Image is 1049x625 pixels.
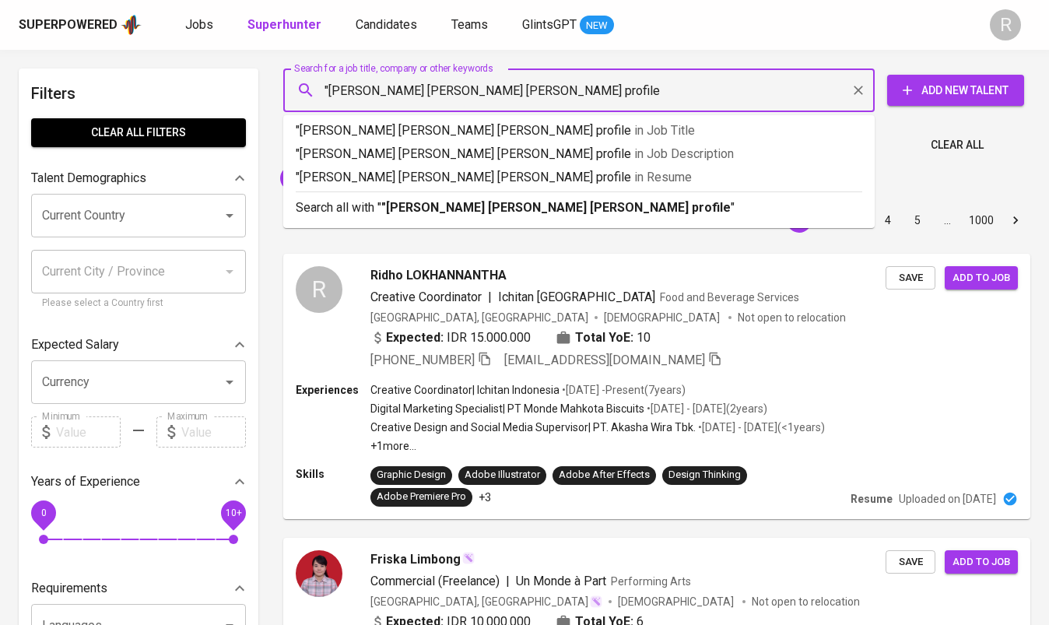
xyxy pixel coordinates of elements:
[31,573,246,604] div: Requirements
[931,135,984,155] span: Clear All
[953,553,1010,571] span: Add to job
[31,169,146,188] p: Talent Demographics
[370,420,696,435] p: Creative Design and Social Media Supervisor | PT. Akasha Wira Tbk.
[370,310,588,325] div: [GEOGRAPHIC_DATA], [GEOGRAPHIC_DATA]
[31,118,246,147] button: Clear All filters
[924,131,990,160] button: Clear All
[31,579,107,598] p: Requirements
[462,552,475,564] img: magic_wand.svg
[31,81,246,106] h6: Filters
[44,123,233,142] span: Clear All filters
[370,438,825,454] p: +1 more ...
[893,269,928,287] span: Save
[935,212,960,228] div: …
[185,16,216,35] a: Jobs
[522,16,614,35] a: GlintsGPT NEW
[181,416,246,448] input: Value
[575,328,633,347] b: Total YoE:
[560,382,686,398] p: • [DATE] - Present ( 7 years )
[875,208,900,233] button: Go to page 4
[386,328,444,347] b: Expected:
[219,371,240,393] button: Open
[899,491,996,507] p: Uploaded on [DATE]
[755,208,1030,233] nav: pagination navigation
[296,198,862,217] p: Search all with " "
[506,572,510,591] span: |
[219,205,240,226] button: Open
[893,553,928,571] span: Save
[370,353,475,367] span: [PHONE_NUMBER]
[370,328,531,347] div: IDR 15.000.000
[945,550,1018,574] button: Add to job
[370,574,500,588] span: Commercial (Freelance)
[225,507,241,518] span: 10+
[738,310,846,325] p: Not open to relocation
[296,121,862,140] p: "[PERSON_NAME] [PERSON_NAME] [PERSON_NAME] profile
[504,353,705,367] span: [EMAIL_ADDRESS][DOMAIN_NAME]
[377,490,466,504] div: Adobe Premiere Pro
[637,328,651,347] span: 10
[40,507,46,518] span: 0
[377,468,446,483] div: Graphic Design
[19,16,118,34] div: Superpowered
[356,17,417,32] span: Candidates
[356,16,420,35] a: Candidates
[296,382,370,398] p: Experiences
[283,254,1030,519] a: RRidho LOKHANNANTHACreative Coordinator|Ichitan [GEOGRAPHIC_DATA]Food and Beverage Services[GEOGR...
[121,13,142,37] img: app logo
[900,81,1012,100] span: Add New Talent
[498,290,655,304] span: Ichitan [GEOGRAPHIC_DATA]
[696,420,825,435] p: • [DATE] - [DATE] ( <1 years )
[847,79,869,101] button: Clear
[945,266,1018,290] button: Add to job
[247,16,325,35] a: Superhunter
[634,170,692,184] span: in Resume
[451,17,488,32] span: Teams
[516,574,606,588] span: Un Monde à Part
[451,16,491,35] a: Teams
[381,200,731,215] b: "[PERSON_NAME] [PERSON_NAME] [PERSON_NAME] profile
[604,310,722,325] span: [DEMOGRAPHIC_DATA]
[644,401,767,416] p: • [DATE] - [DATE] ( 2 years )
[964,208,998,233] button: Go to page 1000
[280,170,384,185] span: "[PERSON_NAME]"
[465,468,540,483] div: Adobe Illustrator
[668,468,741,483] div: Design Thinking
[31,329,246,360] div: Expected Salary
[580,18,614,33] span: NEW
[851,491,893,507] p: Resume
[31,472,140,491] p: Years of Experience
[42,296,235,311] p: Please select a Country first
[31,163,246,194] div: Talent Demographics
[611,575,691,588] span: Performing Arts
[522,17,577,32] span: GlintsGPT
[296,168,862,187] p: "[PERSON_NAME] [PERSON_NAME] [PERSON_NAME] profile
[488,288,492,307] span: |
[370,382,560,398] p: Creative Coordinator | Ichitan Indonesia
[19,13,142,37] a: Superpoweredapp logo
[370,594,602,609] div: [GEOGRAPHIC_DATA], [GEOGRAPHIC_DATA]
[185,17,213,32] span: Jobs
[660,291,799,304] span: Food and Beverage Services
[370,550,461,569] span: Friska Limbong
[479,490,491,505] p: +3
[296,550,342,597] img: dc0a11b8460e9fcf0c17745a22cf95b6.jpg
[31,335,119,354] p: Expected Salary
[887,75,1024,106] button: Add New Talent
[618,594,736,609] span: [DEMOGRAPHIC_DATA]
[886,550,935,574] button: Save
[296,466,370,482] p: Skills
[752,594,860,609] p: Not open to relocation
[1003,208,1028,233] button: Go to next page
[370,290,482,304] span: Creative Coordinator
[370,266,507,285] span: Ridho LOKHANNANTHA
[886,266,935,290] button: Save
[953,269,1010,287] span: Add to job
[905,208,930,233] button: Go to page 5
[990,9,1021,40] div: R
[56,416,121,448] input: Value
[559,468,650,483] div: Adobe After Effects
[634,146,734,161] span: in Job Description
[247,17,321,32] b: Superhunter
[296,266,342,313] div: R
